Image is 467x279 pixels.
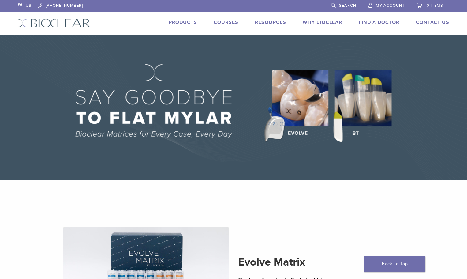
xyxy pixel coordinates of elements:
[416,19,449,25] a: Contact Us
[303,19,342,25] a: Why Bioclear
[376,3,405,8] span: My Account
[214,19,238,25] a: Courses
[364,256,425,272] a: Back To Top
[359,19,399,25] a: Find A Doctor
[238,255,404,270] h2: Evolve Matrix
[18,19,90,28] img: Bioclear
[339,3,356,8] span: Search
[427,3,443,8] span: 0 items
[255,19,286,25] a: Resources
[169,19,197,25] a: Products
